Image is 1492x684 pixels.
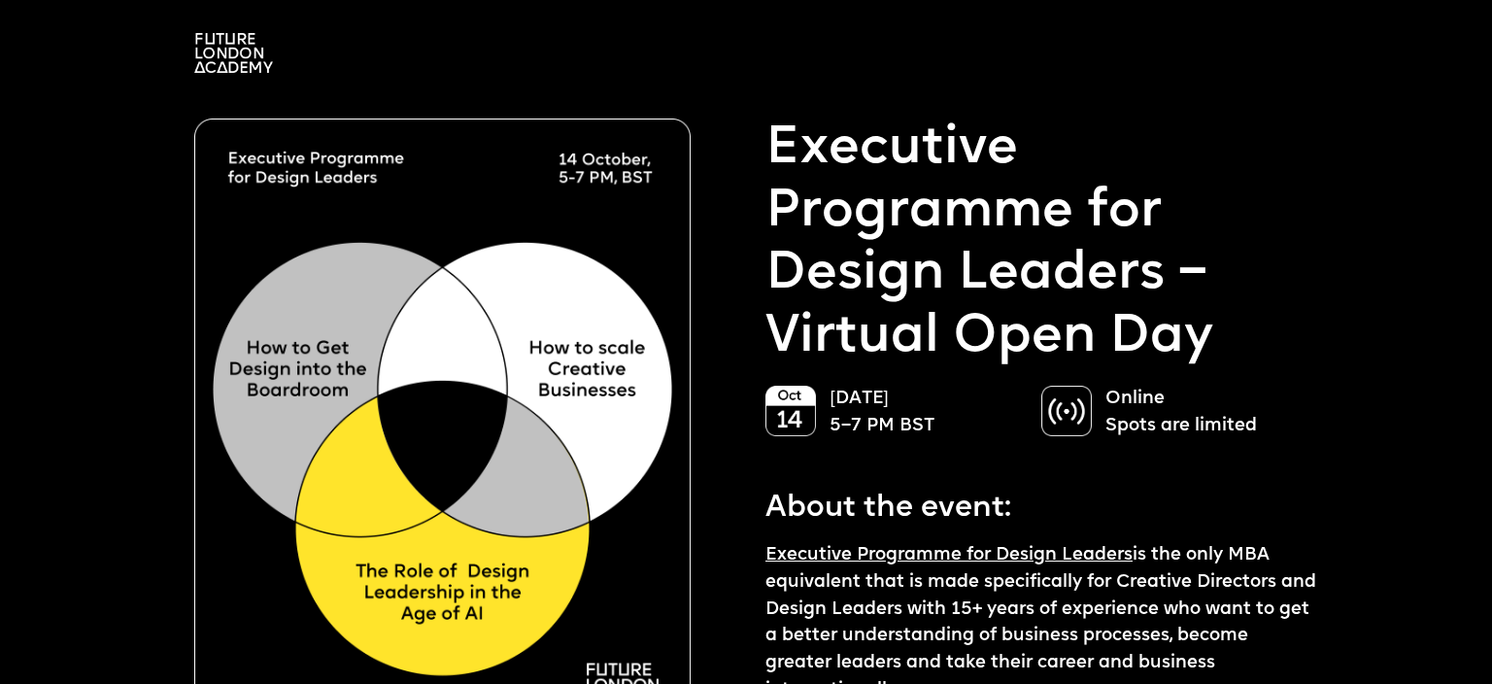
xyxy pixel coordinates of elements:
p: Online Spots are limited [1105,386,1298,439]
p: [DATE] 5–7 PM BST [830,386,1022,439]
img: A logo saying in 3 lines: Future London Academy [194,33,273,73]
a: Executive Programme for Design Leaders [765,546,1133,564]
p: About the event: [765,476,1317,531]
p: Executive Programme for Design Leaders – Virtual Open Day [765,119,1317,369]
